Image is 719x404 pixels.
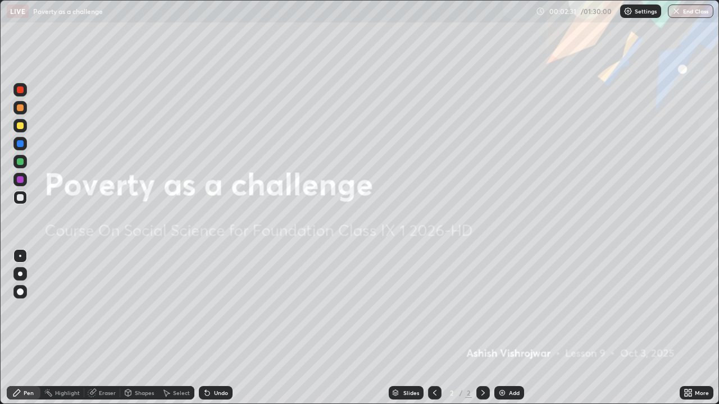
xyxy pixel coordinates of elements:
div: Shapes [135,390,154,396]
div: Eraser [99,390,116,396]
p: Poverty as a challenge [33,7,103,16]
p: LIVE [10,7,25,16]
img: class-settings-icons [624,7,632,16]
div: More [695,390,709,396]
div: Slides [403,390,419,396]
div: / [459,389,463,396]
div: Select [173,390,190,396]
div: Add [509,390,520,396]
div: 2 [465,388,472,398]
div: Highlight [55,390,80,396]
img: end-class-cross [672,7,681,16]
div: 2 [446,389,457,396]
div: Pen [24,390,34,396]
img: add-slide-button [498,388,507,397]
div: Undo [214,390,228,396]
p: Settings [635,8,657,14]
button: End Class [668,4,713,18]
